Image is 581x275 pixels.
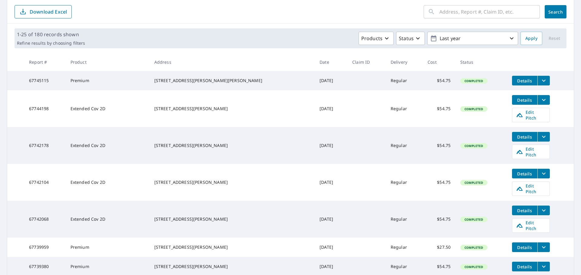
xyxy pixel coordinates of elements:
button: detailsBtn-67742068 [512,206,537,215]
span: Details [516,134,534,140]
td: [DATE] [315,127,347,164]
span: Details [516,171,534,177]
span: Search [550,9,562,15]
a: Edit Pitch [512,145,550,159]
td: 67742104 [24,164,65,201]
td: $54.75 [423,164,455,201]
p: Download Excel [30,8,67,15]
td: [DATE] [315,90,347,127]
td: Extended Cov 2D [66,90,149,127]
td: Regular [386,201,423,238]
td: [DATE] [315,238,347,257]
div: [STREET_ADDRESS][PERSON_NAME] [154,244,310,250]
td: Regular [386,71,423,90]
td: Regular [386,238,423,257]
button: Status [396,32,425,45]
span: Edit Pitch [516,183,546,194]
td: 67745115 [24,71,65,90]
span: Completed [461,217,487,222]
button: detailsBtn-67744198 [512,95,537,105]
th: Product [66,53,149,71]
td: 67744198 [24,90,65,127]
span: Edit Pitch [516,109,546,121]
td: Extended Cov 2D [66,201,149,238]
p: Refine results by choosing filters [17,40,85,46]
span: Details [516,264,534,270]
div: [STREET_ADDRESS][PERSON_NAME] [154,142,310,149]
a: Edit Pitch [512,181,550,196]
td: Extended Cov 2D [66,127,149,164]
td: Extended Cov 2D [66,164,149,201]
div: [STREET_ADDRESS][PERSON_NAME] [154,179,310,185]
a: Edit Pitch [512,108,550,122]
td: $54.75 [423,201,455,238]
td: $54.75 [423,71,455,90]
button: Search [545,5,566,18]
span: Edit Pitch [516,146,546,158]
th: Status [455,53,507,71]
button: detailsBtn-67742104 [512,169,537,178]
td: Regular [386,90,423,127]
span: Edit Pitch [516,220,546,231]
button: detailsBtn-67745115 [512,76,537,85]
th: Cost [423,53,455,71]
span: Completed [461,265,487,269]
th: Delivery [386,53,423,71]
button: detailsBtn-67739959 [512,242,537,252]
th: Claim ID [347,53,386,71]
button: Products [359,32,394,45]
span: Details [516,208,534,213]
td: $54.75 [423,90,455,127]
span: Apply [525,35,537,42]
td: [DATE] [315,164,347,201]
button: Download Excel [15,5,72,18]
button: filesDropdownBtn-67742104 [537,169,550,178]
th: Date [315,53,347,71]
div: [STREET_ADDRESS][PERSON_NAME] [154,264,310,270]
td: $54.75 [423,127,455,164]
button: filesDropdownBtn-67744198 [537,95,550,105]
td: Premium [66,71,149,90]
span: Completed [461,245,487,250]
td: 67742068 [24,201,65,238]
div: [STREET_ADDRESS][PERSON_NAME][PERSON_NAME] [154,78,310,84]
div: [STREET_ADDRESS][PERSON_NAME] [154,216,310,222]
a: Edit Pitch [512,218,550,233]
p: Status [399,35,414,42]
td: [DATE] [315,71,347,90]
td: $27.50 [423,238,455,257]
button: detailsBtn-67742178 [512,132,537,142]
span: Details [516,97,534,103]
td: Premium [66,238,149,257]
td: Regular [386,127,423,164]
td: [DATE] [315,201,347,238]
span: Details [516,245,534,250]
button: Last year [427,32,518,45]
td: 67739959 [24,238,65,257]
span: Completed [461,79,487,83]
p: Products [361,35,382,42]
span: Completed [461,107,487,111]
p: 1-25 of 180 records shown [17,31,85,38]
th: Address [149,53,315,71]
button: filesDropdownBtn-67739959 [537,242,550,252]
span: Completed [461,144,487,148]
p: Last year [437,33,508,44]
button: detailsBtn-67739380 [512,262,537,271]
td: Regular [386,164,423,201]
button: filesDropdownBtn-67739380 [537,262,550,271]
span: Completed [461,181,487,185]
div: [STREET_ADDRESS][PERSON_NAME] [154,106,310,112]
button: filesDropdownBtn-67742068 [537,206,550,215]
button: filesDropdownBtn-67745115 [537,76,550,85]
button: filesDropdownBtn-67742178 [537,132,550,142]
input: Address, Report #, Claim ID, etc. [439,3,540,20]
span: Details [516,78,534,84]
td: 67742178 [24,127,65,164]
th: Report # [24,53,65,71]
button: Apply [520,32,542,45]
